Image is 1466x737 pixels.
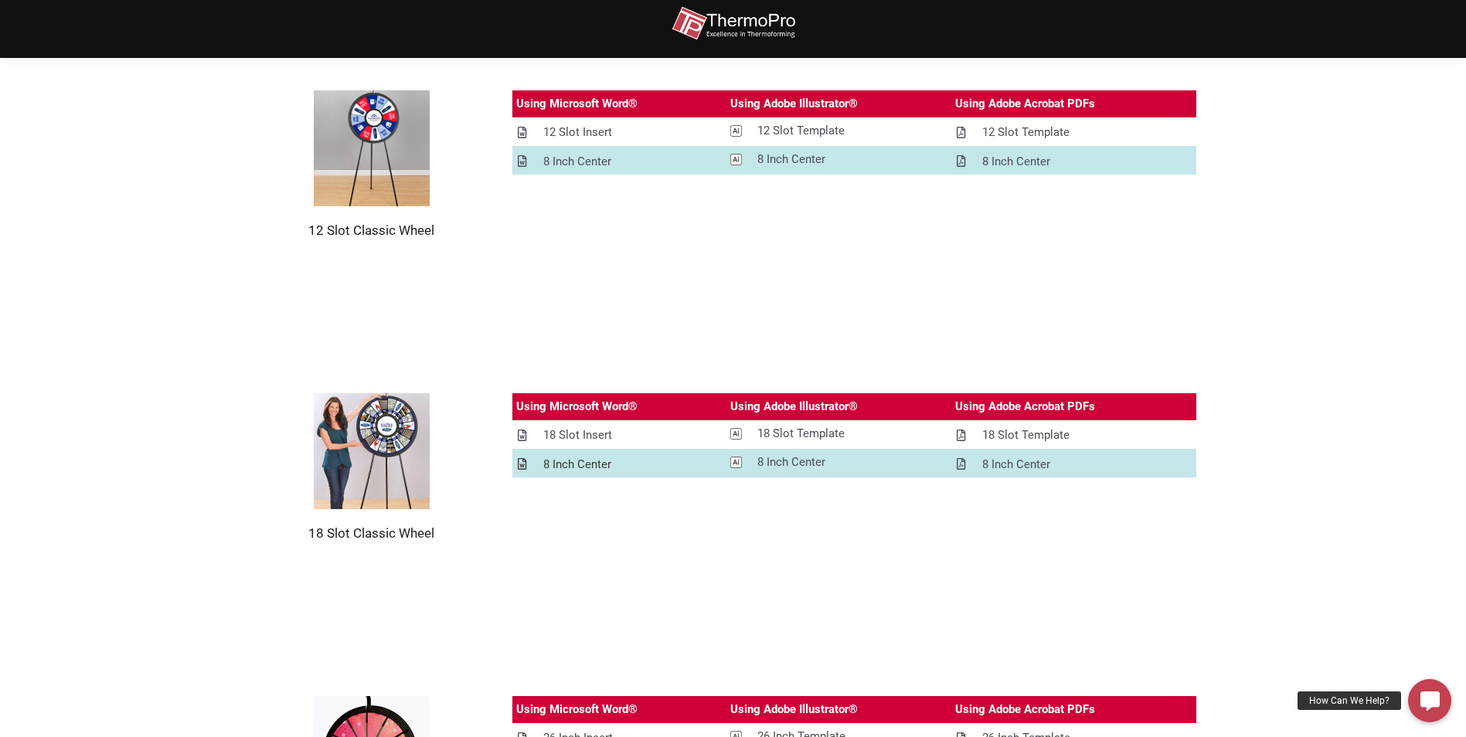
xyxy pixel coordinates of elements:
[730,94,858,114] div: Using Adobe Illustrator®
[982,152,1050,172] div: 8 Inch Center
[512,148,726,175] a: 8 Inch Center
[516,94,638,114] div: Using Microsoft Word®
[726,146,951,173] a: 8 Inch Center
[512,422,726,449] a: 18 Slot Insert
[270,222,474,239] h2: 12 Slot Classic Wheel
[951,422,1196,449] a: 18 Slot Template
[270,525,474,542] h2: 18 Slot Classic Wheel
[982,123,1070,142] div: 12 Slot Template
[1298,691,1401,710] div: How Can We Help?
[543,123,612,142] div: 12 Slot Insert
[955,397,1095,416] div: Using Adobe Acrobat PDFs
[516,397,638,416] div: Using Microsoft Word®
[757,150,825,169] div: 8 Inch Center
[672,6,795,41] img: thermopro-logo-non-iso
[516,700,638,719] div: Using Microsoft Word®
[543,426,612,445] div: 18 Slot Insert
[757,424,845,443] div: 18 Slot Template
[757,121,845,141] div: 12 Slot Template
[512,451,726,478] a: 8 Inch Center
[726,449,951,476] a: 8 Inch Center
[982,455,1050,474] div: 8 Inch Center
[1408,679,1451,722] a: How Can We Help?
[730,700,858,719] div: Using Adobe Illustrator®
[982,426,1070,445] div: 18 Slot Template
[543,455,611,474] div: 8 Inch Center
[951,451,1196,478] a: 8 Inch Center
[757,453,825,472] div: 8 Inch Center
[955,700,1095,719] div: Using Adobe Acrobat PDFs
[951,148,1196,175] a: 8 Inch Center
[726,420,951,447] a: 18 Slot Template
[512,119,726,146] a: 12 Slot Insert
[726,117,951,144] a: 12 Slot Template
[730,397,858,416] div: Using Adobe Illustrator®
[951,119,1196,146] a: 12 Slot Template
[955,94,1095,114] div: Using Adobe Acrobat PDFs
[543,152,611,172] div: 8 Inch Center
